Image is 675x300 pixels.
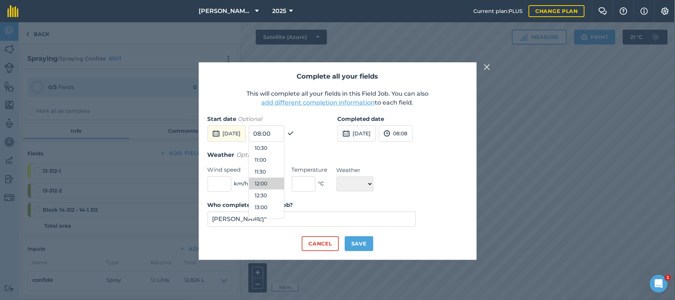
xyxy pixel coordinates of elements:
[208,125,246,142] button: [DATE]
[208,165,249,174] label: Wind speed
[238,115,262,122] em: Optional
[236,151,262,158] em: Optional
[318,179,324,188] span: ° C
[473,7,523,15] span: Current plan : PLUS
[292,165,328,174] label: Temperature
[529,5,585,17] a: Change plan
[249,142,284,154] button: 10:30
[619,7,628,15] img: A question mark icon
[484,63,490,72] img: svg+xml;base64,PHN2ZyB4bWxucz0iaHR0cDovL3d3dy53My5vcmcvMjAwMC9zdmciIHdpZHRoPSIyMiIgaGVpZ2h0PSIzMC...
[302,236,338,251] button: Cancel
[199,7,252,16] span: [PERSON_NAME] Farming
[208,89,468,107] p: This will complete all your fields in this Field Job. You can also to each field.
[337,166,373,175] label: Weather
[249,201,284,213] button: 13:00
[208,150,468,160] h3: Weather
[262,98,375,107] button: add different completion information
[212,129,220,138] img: svg+xml;base64,PD94bWwgdmVyc2lvbj0iMS4wIiBlbmNvZGluZz0idXRmLTgiPz4KPCEtLSBHZW5lcmF0b3I6IEFkb2JlIE...
[598,7,607,15] img: Two speech bubbles overlapping with the left bubble in the forefront
[661,7,669,15] img: A cog icon
[650,275,668,293] iframe: Intercom live chat
[287,129,294,138] img: svg+xml;base64,PHN2ZyB4bWxucz0iaHR0cDovL3d3dy53My5vcmcvMjAwMC9zdmciIHdpZHRoPSIxOCIgaGVpZ2h0PSIyNC...
[249,178,284,189] button: 12:00
[249,154,284,166] button: 11:00
[338,115,384,122] strong: Completed date
[384,129,390,138] img: svg+xml;base64,PD94bWwgdmVyc2lvbj0iMS4wIiBlbmNvZGluZz0idXRmLTgiPz4KPCEtLSBHZW5lcmF0b3I6IEFkb2JlIE...
[7,5,19,17] img: fieldmargin Logo
[641,7,648,16] img: svg+xml;base64,PHN2ZyB4bWxucz0iaHR0cDovL3d3dy53My5vcmcvMjAwMC9zdmciIHdpZHRoPSIxNyIgaGVpZ2h0PSIxNy...
[234,179,249,188] span: km/h
[208,71,468,82] h2: Complete all your fields
[208,201,293,208] strong: Who completed the field job?
[343,129,350,138] img: svg+xml;base64,PD94bWwgdmVyc2lvbj0iMS4wIiBlbmNvZGluZz0idXRmLTgiPz4KPCEtLSBHZW5lcmF0b3I6IEFkb2JlIE...
[345,236,373,251] button: Save
[249,213,284,225] button: 13:30
[249,166,284,178] button: 11:30
[249,189,284,201] button: 12:30
[272,7,287,16] span: 2025
[665,275,671,281] span: 1
[379,125,413,142] button: 08:08
[208,115,236,122] strong: Start date
[338,125,376,142] button: [DATE]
